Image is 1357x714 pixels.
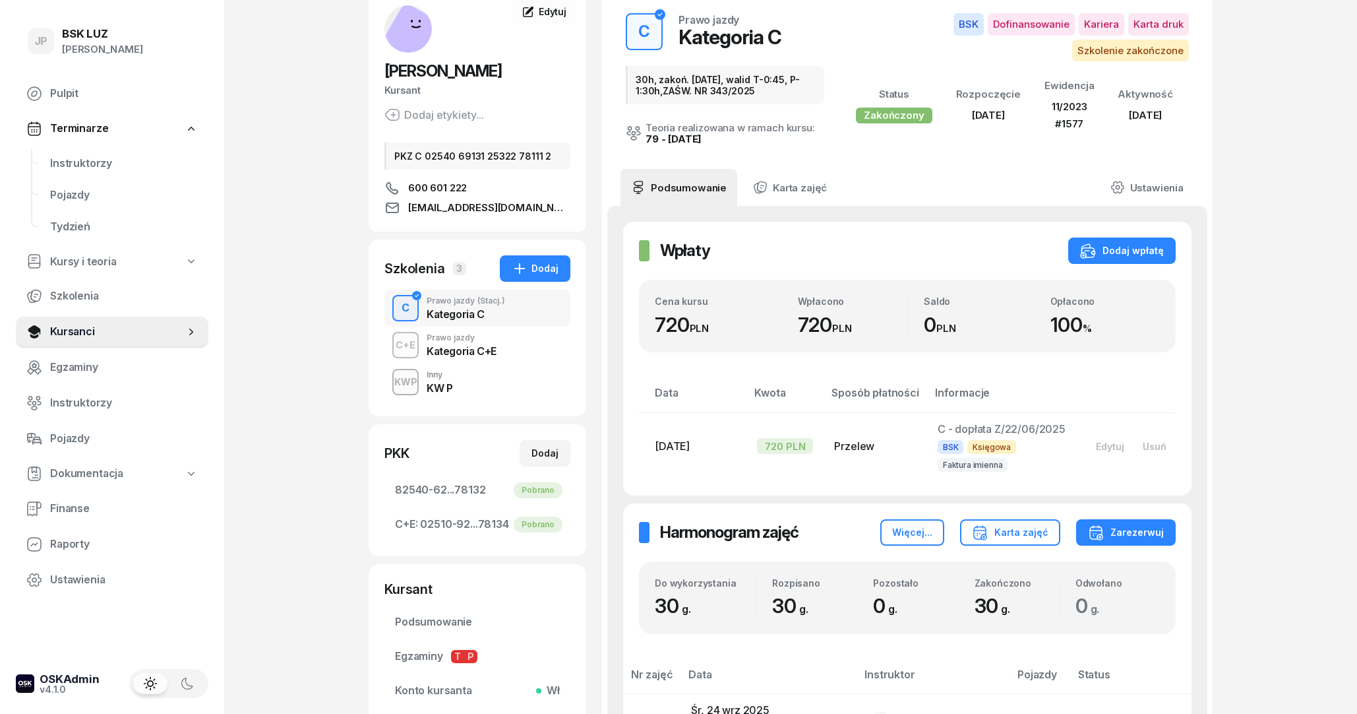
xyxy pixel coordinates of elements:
[40,211,208,243] a: Tydzień
[924,296,1034,307] div: Saldo
[975,594,1017,618] span: 30
[384,180,570,196] a: 600 601 222
[772,594,814,618] span: 30
[1076,519,1176,546] button: Zarezerwuj
[477,297,505,305] span: (Stacj.)
[389,373,423,390] div: KWP
[50,395,198,412] span: Instruktorzy
[384,290,570,327] button: CPrawo jazdy(Stacj.)Kategoria C
[660,522,799,543] h2: Harmonogram zajęć
[1050,313,1161,337] div: 100
[50,323,185,341] span: Kursanci
[384,143,570,170] div: PKZ C 02540 69131 25322 78111 2
[514,482,562,498] div: Pobrano
[856,108,932,123] div: Zakończony
[40,148,208,179] a: Instruktorzy
[682,602,691,616] small: g.
[514,517,562,533] div: Pobrano
[834,438,916,455] div: Przelew
[1128,13,1189,36] span: Karta druk
[384,641,570,672] a: EgzaminyTP
[512,261,558,276] div: Dodaj
[392,295,419,321] button: C
[50,155,198,172] span: Instruktorzy
[34,36,48,47] span: JP
[873,577,957,589] div: Pozostało
[1143,441,1166,452] div: Usuń
[873,594,957,618] div: 0
[1091,602,1100,616] small: g.
[1088,525,1164,540] div: Zarezerwuj
[1044,77,1095,94] div: Ewidencja
[1087,436,1133,457] button: Edytuj
[678,25,781,49] div: Kategoria C
[395,482,560,499] span: 82540-62...78132
[427,297,505,305] div: Prawo jazdy
[392,369,419,395] button: KWP
[936,322,956,335] small: PLN
[798,313,908,337] div: 720
[1052,100,1087,130] span: 11/2023 #1577
[857,666,1010,694] th: Instruktor
[742,169,837,206] a: Karta zajęć
[757,438,813,454] div: 720 PLN
[384,364,570,401] button: KWPInnyKW P
[40,685,100,694] div: v4.1.0
[16,247,208,277] a: Kursy i teoria
[50,430,198,447] span: Pojazdy
[1001,602,1010,616] small: g.
[924,313,1034,337] div: 0
[746,384,824,412] th: Kwota
[384,107,484,123] div: Dodaj etykiety...
[50,120,108,137] span: Terminarze
[395,516,560,533] span: 02510-92...78134
[395,648,560,665] span: Egzaminy
[626,66,824,104] div: 30h, zakoń. [DATE], walid T-0:45, P-1:30h,ZAŚW. NR 343/2025
[16,280,208,312] a: Szkolenia
[824,384,926,412] th: Sposób płatności
[384,474,570,506] a: 82540-62...78132Pobrano
[427,371,452,379] div: Inny
[16,78,208,110] a: Pulpit
[16,114,208,144] a: Terminarze
[655,577,756,589] div: Do wykorzystania
[646,133,702,145] a: 79 - [DATE]
[1118,86,1173,103] div: Aktywność
[50,85,198,102] span: Pulpit
[655,313,781,337] div: 720
[16,529,208,560] a: Raporty
[16,493,208,525] a: Finanse
[16,423,208,455] a: Pojazdy
[427,346,497,356] div: Kategoria C+E
[50,500,198,517] span: Finanse
[384,61,502,81] span: [PERSON_NAME]
[639,384,746,412] th: Data
[451,650,464,663] span: T
[938,422,1066,436] span: C - dopłata Z/22/06/2025
[1072,40,1189,62] span: Szkolenie zakończone
[960,519,1060,546] button: Karta zajęć
[16,316,208,348] a: Kursanci
[1075,577,1160,589] div: Odwołano
[384,200,570,216] a: [EMAIL_ADDRESS][DOMAIN_NAME]
[16,387,208,419] a: Instruktorzy
[50,253,117,271] span: Kursy i teoria
[392,332,419,358] button: C+E
[655,594,697,618] span: 30
[395,682,560,699] span: Konto kursanta
[975,577,1059,589] div: Zakończono
[1070,666,1191,694] th: Status
[40,179,208,211] a: Pojazdy
[953,13,984,36] span: BSK
[384,259,445,278] div: Szkolenia
[384,675,570,707] a: Konto kursantaWł
[646,123,815,133] div: Teoria realizowana w ramach kursu:
[1050,296,1161,307] div: Opłacono
[938,458,1008,472] span: Faktura imienna
[620,169,737,206] a: Podsumowanie
[531,445,558,461] div: Dodaj
[1010,666,1070,694] th: Pojazdy
[16,352,208,383] a: Egzaminy
[395,614,560,631] span: Podsumowanie
[880,519,944,546] button: Więcej...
